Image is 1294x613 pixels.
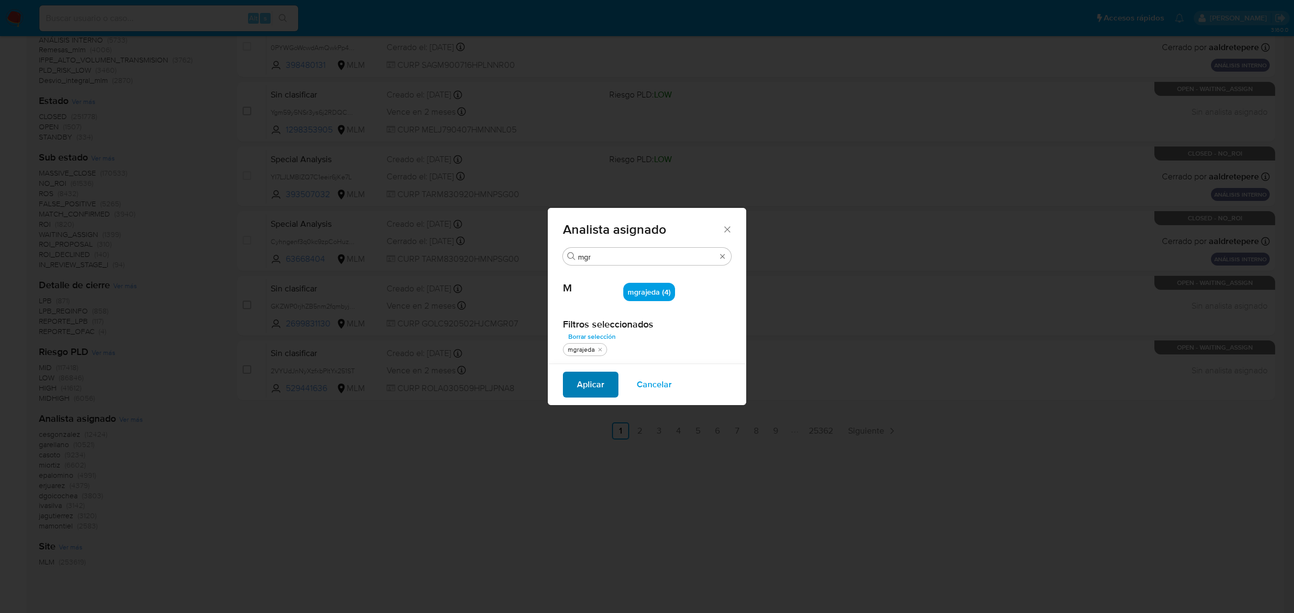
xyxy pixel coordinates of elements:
[563,330,621,343] button: Borrar selección
[566,345,597,354] div: mgrajeda
[577,373,604,396] span: Aplicar
[637,373,672,396] span: Cancelar
[722,224,732,234] button: Cerrar
[563,223,722,236] span: Analista asignado
[563,318,731,330] h2: Filtros seleccionados
[567,252,576,261] button: Buscar
[563,372,618,398] button: Aplicar
[596,345,604,354] button: quitar mgrajeda
[623,372,686,398] button: Cancelar
[718,252,727,261] button: Borrar
[628,287,671,297] span: mgrajeda (4)
[563,266,623,295] span: M
[623,283,675,301] div: mgrajeda (4)
[568,331,616,342] span: Borrar selección
[578,252,716,262] input: Buscar filtro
